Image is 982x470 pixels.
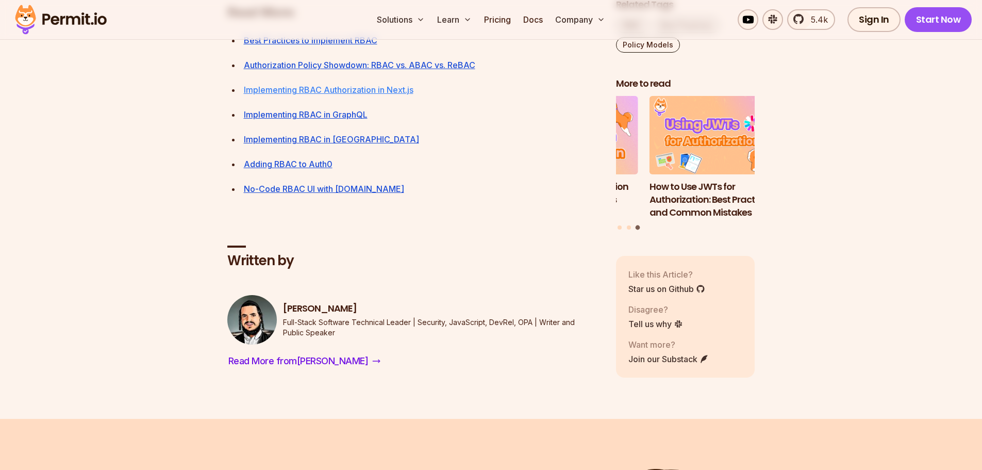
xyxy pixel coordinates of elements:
a: Adding RBAC to Auth0 [244,159,332,169]
h2: More to read [616,77,755,90]
img: Permit logo [10,2,111,37]
p: Want more? [628,339,709,351]
a: How to Use JWTs for Authorization: Best Practices and Common MistakesHow to Use JWTs for Authoriz... [650,96,789,219]
h3: [PERSON_NAME] [283,302,600,315]
a: 5.4k [787,9,835,30]
span: 5.4k [805,13,828,26]
button: Go to slide 2 [627,225,631,230]
button: Learn [433,9,476,30]
a: Join our Substack [628,353,709,366]
img: How to Use JWTs for Authorization: Best Practices and Common Mistakes [650,96,789,175]
li: 3 of 3 [650,96,789,219]
a: Star us on Github [628,283,705,296]
a: Read More from[PERSON_NAME] [227,353,382,369]
a: Policy Models [616,37,680,53]
a: Tell us why [628,318,683,331]
a: Implementing RBAC Authorization in Next.js [244,85,413,95]
a: Start Now [905,7,972,32]
span: Read More from [PERSON_NAME] [228,354,369,368]
p: Like this Article? [628,269,705,281]
img: Implementing Authentication and Authorization in Next.js [499,96,638,175]
a: Authorization Policy Showdown: RBAC vs. ABAC vs. ReBAC [244,60,475,70]
a: Best Practices to Implement RBAC [244,35,377,45]
button: Go to slide 1 [618,225,622,230]
p: ⁠ [244,33,600,47]
button: Company [551,9,609,30]
h2: Written by [227,252,600,270]
p: Full-Stack Software Technical Leader | Security, JavaScript, DevRel, OPA | Writer and Public Speaker [283,317,600,338]
button: Solutions [373,9,429,30]
a: No-Code RBAC UI with [DOMAIN_NAME] [244,184,404,194]
div: Posts [616,96,755,232]
p: Disagree? [628,304,683,316]
a: Pricing [480,9,515,30]
li: 2 of 3 [499,96,638,219]
a: Sign In [847,7,901,32]
img: Gabriel L. Manor [227,295,277,345]
button: Go to slide 3 [636,225,640,230]
h3: How to Use JWTs for Authorization: Best Practices and Common Mistakes [650,181,789,219]
h3: Implementing Authentication and Authorization in Next.js [499,181,638,206]
a: Docs [519,9,547,30]
a: Implementing RBAC in GraphQL [244,109,368,120]
a: Implementing RBAC in [GEOGRAPHIC_DATA] [244,134,419,144]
